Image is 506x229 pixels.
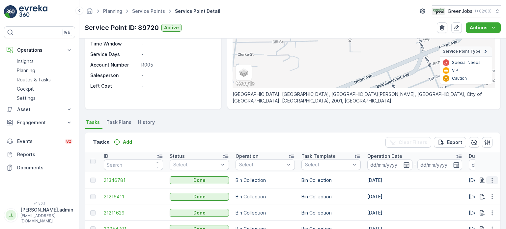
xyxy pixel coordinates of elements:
p: Done [193,210,206,216]
p: - [141,51,214,58]
p: Bin Collection [301,177,361,184]
button: Export [434,137,466,148]
span: History [138,119,155,126]
p: Planning [17,67,35,74]
p: ( +02:00 ) [475,9,492,14]
td: [DATE] [364,205,465,221]
a: Planning [14,66,75,75]
a: Layers [237,65,251,80]
button: Done [170,209,229,217]
p: Operation Date [367,153,402,159]
p: [PERSON_NAME].admin [20,207,73,213]
p: Service Point ID: 89720 [85,23,159,33]
p: Caution [452,76,467,81]
p: VIP [452,68,458,73]
p: Bin Collection [301,193,361,200]
a: 21216411 [104,193,163,200]
a: Routes & Tasks [14,75,75,84]
a: 21346781 [104,177,163,184]
p: Time Window [90,41,139,47]
p: - [414,161,416,169]
button: Add [111,138,135,146]
td: [DATE] [364,172,465,188]
a: Planning [103,8,122,14]
p: Operations [17,47,62,53]
p: Export [447,139,462,146]
button: LL[PERSON_NAME].admin[EMAIL_ADDRESS][DOMAIN_NAME] [4,207,75,224]
img: Green_Jobs_Logo.png [432,8,445,15]
p: Done [193,177,206,184]
span: Task Plans [106,119,131,126]
p: Active [164,24,179,31]
p: Cockpit [17,86,34,92]
div: Toggle Row Selected [90,178,96,183]
span: v 1.50.1 [4,201,75,205]
p: Task Template [301,153,336,159]
p: [EMAIL_ADDRESS][DOMAIN_NAME] [20,213,73,224]
a: Service Points [132,8,165,14]
p: Status [170,153,185,159]
p: Clear Filters [399,139,427,146]
input: Search [104,159,163,170]
summary: Service Point Type [440,46,492,57]
a: Reports [4,148,75,161]
p: ⌘B [64,30,70,35]
p: Engagement [17,119,62,126]
p: Service Days [90,51,139,58]
p: Reports [17,151,72,158]
p: Bin Collection [236,210,295,216]
p: - [141,72,214,79]
a: Settings [14,94,75,103]
button: Clear Filters [385,137,431,148]
button: Asset [4,103,75,116]
button: Engagement [4,116,75,129]
div: Toggle Row Selected [90,194,96,199]
button: Done [170,176,229,184]
a: Open this area in Google Maps (opens a new window) [234,80,256,88]
p: Documents [17,164,72,171]
input: dd/mm/yyyy [367,159,412,170]
p: Bin Collection [236,193,295,200]
p: Due Date [469,153,490,159]
p: Select [173,161,219,168]
a: Insights [14,57,75,66]
button: Actions [466,22,501,33]
p: Asset [17,106,62,113]
p: [GEOGRAPHIC_DATA], [GEOGRAPHIC_DATA], [GEOGRAPHIC_DATA][PERSON_NAME], [GEOGRAPHIC_DATA], City of ... [233,91,495,104]
td: [DATE] [364,188,465,205]
button: Active [161,24,182,32]
p: - [141,83,214,89]
img: Google [234,80,256,88]
p: Operation [236,153,258,159]
a: Homepage [86,10,93,15]
img: logo [4,5,17,18]
p: Add [123,139,132,145]
p: Salesperson [90,72,139,79]
button: Operations [4,43,75,57]
div: Toggle Row Selected [90,210,96,215]
p: ID [104,153,108,159]
button: Done [170,193,229,201]
p: Account Number [90,62,139,68]
p: Bin Collection [301,210,361,216]
p: Insights [17,58,34,65]
p: Left Cost [90,83,139,89]
p: Bin Collection [236,177,295,184]
a: 21211629 [104,210,163,216]
a: Cockpit [14,84,75,94]
p: Events [17,138,61,145]
img: logo_light-DOdMpM7g.png [19,5,47,18]
p: Select [305,161,351,168]
p: - [141,41,214,47]
p: Settings [17,95,36,101]
p: Tasks [93,138,110,147]
p: Done [193,193,206,200]
p: 82 [66,139,71,144]
p: Actions [470,24,488,31]
span: Tasks [86,119,100,126]
p: Special Needs [452,60,481,65]
div: LL [6,210,16,220]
